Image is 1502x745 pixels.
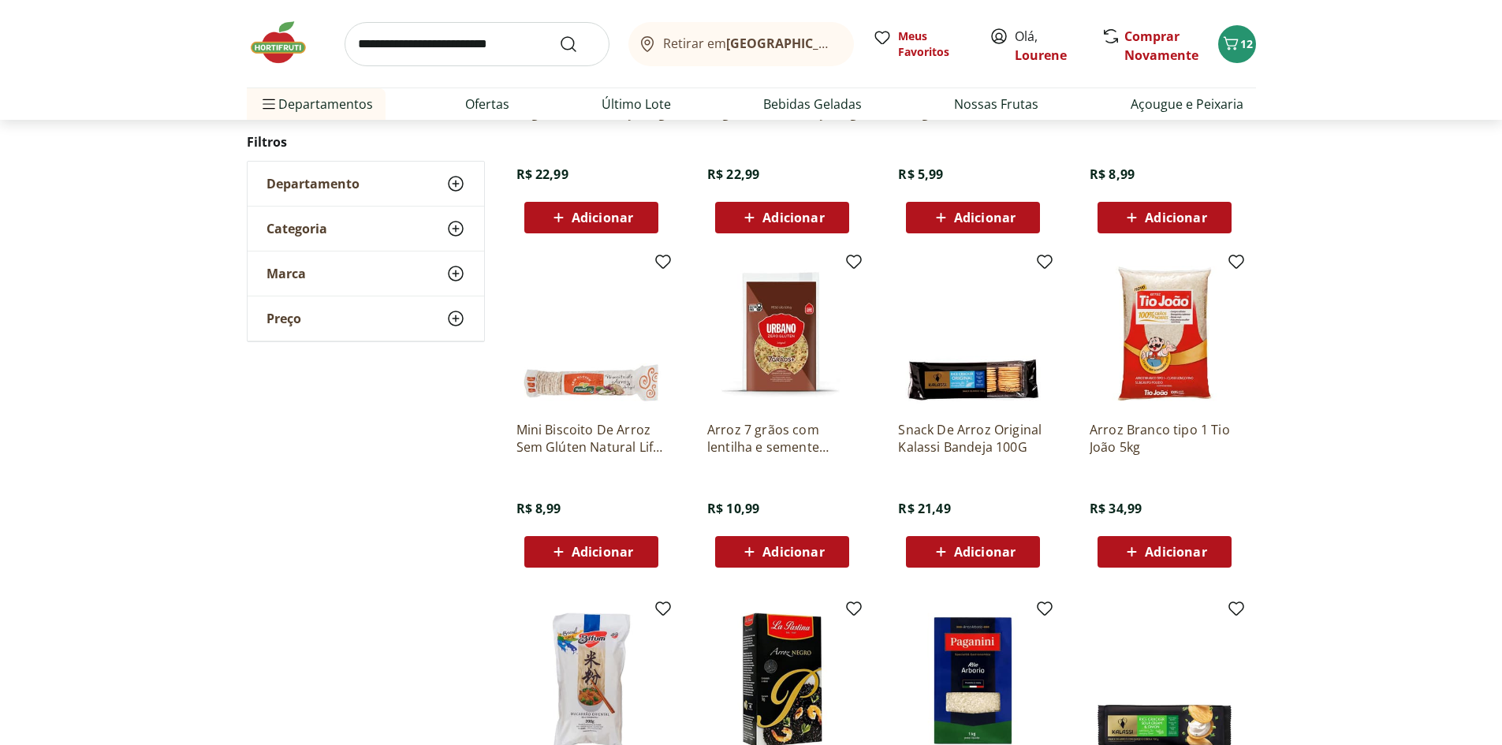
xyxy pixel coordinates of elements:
span: R$ 22,99 [516,166,568,183]
button: Adicionar [906,202,1040,233]
button: Categoria [248,207,484,251]
button: Adicionar [906,536,1040,568]
span: Adicionar [572,546,633,558]
b: [GEOGRAPHIC_DATA]/[GEOGRAPHIC_DATA] [726,35,992,52]
button: Adicionar [524,202,658,233]
a: Açougue e Peixaria [1131,95,1243,114]
span: Adicionar [954,546,1016,558]
button: Adicionar [1098,536,1232,568]
button: Retirar em[GEOGRAPHIC_DATA]/[GEOGRAPHIC_DATA] [628,22,854,66]
button: Adicionar [524,536,658,568]
button: Adicionar [715,202,849,233]
button: Marca [248,251,484,296]
span: R$ 10,99 [707,500,759,517]
span: 12 [1240,36,1253,51]
button: Preço [248,296,484,341]
a: Meus Favoritos [873,28,971,60]
button: Menu [259,85,278,123]
img: Arroz Branco tipo 1 Tio João 5kg [1090,259,1239,408]
span: R$ 22,99 [707,166,759,183]
input: search [345,22,609,66]
span: R$ 8,99 [516,500,561,517]
img: Snack De Arroz Original Kalassi Bandeja 100G [898,259,1048,408]
a: Nossas Frutas [954,95,1038,114]
img: Arroz 7 grãos com lentilha e semente girassol Urbano 500g [707,259,857,408]
a: Último Lote [602,95,671,114]
img: Mini Biscoito De Arroz Sem Glúten Natural Life 80G [516,259,666,408]
span: Departamento [266,176,360,192]
span: Retirar em [663,36,837,50]
h2: Filtros [247,126,485,158]
span: R$ 8,99 [1090,166,1135,183]
span: R$ 34,99 [1090,500,1142,517]
a: Comprar Novamente [1124,28,1198,64]
button: Submit Search [559,35,597,54]
span: Adicionar [762,546,824,558]
button: Adicionar [715,536,849,568]
span: Adicionar [1145,211,1206,224]
span: Adicionar [572,211,633,224]
a: Arroz 7 grãos com lentilha e semente girassol Urbano 500g [707,421,857,456]
span: R$ 5,99 [898,166,943,183]
button: Adicionar [1098,202,1232,233]
a: Arroz Branco tipo 1 Tio João 5kg [1090,421,1239,456]
span: Olá, [1015,27,1085,65]
img: Hortifruti [247,19,326,66]
button: Carrinho [1218,25,1256,63]
span: Adicionar [954,211,1016,224]
a: Mini Biscoito De Arroz Sem Glúten Natural Life 80G [516,421,666,456]
span: Adicionar [762,211,824,224]
span: Categoria [266,221,327,237]
a: Bebidas Geladas [763,95,862,114]
span: Preço [266,311,301,326]
span: Marca [266,266,306,281]
span: R$ 21,49 [898,500,950,517]
a: Ofertas [465,95,509,114]
span: Adicionar [1145,546,1206,558]
button: Departamento [248,162,484,206]
span: Meus Favoritos [898,28,971,60]
a: Snack De Arroz Original Kalassi Bandeja 100G [898,421,1048,456]
a: Lourene [1015,47,1067,64]
span: Departamentos [259,85,373,123]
